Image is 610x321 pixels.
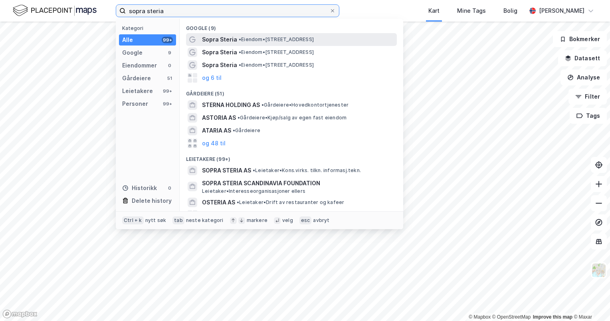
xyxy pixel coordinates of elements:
[166,62,173,69] div: 0
[122,35,133,45] div: Alle
[122,48,143,57] div: Google
[2,309,38,319] a: Mapbox homepage
[238,115,240,121] span: •
[202,113,236,123] span: ASTORIA AS
[122,86,153,96] div: Leietakere
[238,115,347,121] span: Gårdeiere • Kjøp/salg av egen fast eiendom
[122,25,176,31] div: Kategori
[313,217,329,224] div: avbryt
[202,126,231,135] span: ATARIA AS
[186,217,224,224] div: neste kategori
[553,31,607,47] button: Bokmerker
[202,35,237,44] span: Sopra Steria
[122,183,157,193] div: Historikk
[122,61,157,70] div: Eiendommer
[261,102,264,108] span: •
[132,196,172,206] div: Delete history
[233,127,235,133] span: •
[503,6,517,16] div: Bolig
[457,6,486,16] div: Mine Tags
[166,185,173,191] div: 0
[239,36,241,42] span: •
[299,216,312,224] div: esc
[162,88,173,94] div: 99+
[202,60,237,70] span: Sopra Steria
[122,73,151,83] div: Gårdeiere
[492,314,531,320] a: OpenStreetMap
[202,166,251,175] span: SOPRA STERIA AS
[469,314,491,320] a: Mapbox
[239,49,314,55] span: Eiendom • [STREET_ADDRESS]
[126,5,329,17] input: Søk på adresse, matrikkel, gårdeiere, leietakere eller personer
[166,75,173,81] div: 51
[539,6,584,16] div: [PERSON_NAME]
[560,69,607,85] button: Analyse
[282,217,293,224] div: velg
[237,199,239,205] span: •
[162,101,173,107] div: 99+
[591,263,606,278] img: Z
[239,62,241,68] span: •
[202,210,225,220] button: og 96 til
[247,217,267,224] div: markere
[13,4,97,18] img: logo.f888ab2527a4732fd821a326f86c7f29.svg
[233,127,260,134] span: Gårdeiere
[180,150,403,164] div: Leietakere (99+)
[172,216,184,224] div: tab
[239,36,314,43] span: Eiendom • [STREET_ADDRESS]
[202,188,305,194] span: Leietaker • Interesseorganisasjoner ellers
[568,89,607,105] button: Filter
[533,314,572,320] a: Improve this map
[145,217,166,224] div: nytt søk
[428,6,440,16] div: Kart
[180,19,403,33] div: Google (9)
[166,50,173,56] div: 9
[202,73,222,83] button: og 6 til
[261,102,349,108] span: Gårdeiere • Hovedkontortjenester
[202,100,260,110] span: STERNA HOLDING AS
[570,283,610,321] div: Kontrollprogram for chat
[202,198,235,207] span: OSTERIA AS
[202,48,237,57] span: Sopra Steria
[239,62,314,68] span: Eiendom • [STREET_ADDRESS]
[202,139,226,148] button: og 48 til
[122,216,144,224] div: Ctrl + k
[253,167,361,174] span: Leietaker • Kons.virks. tilkn. informasj.tekn.
[122,99,148,109] div: Personer
[558,50,607,66] button: Datasett
[180,84,403,99] div: Gårdeiere (51)
[570,108,607,124] button: Tags
[202,178,394,188] span: SOPRA STERIA SCANDINAVIA FOUNDATION
[570,283,610,321] iframe: Chat Widget
[237,199,344,206] span: Leietaker • Drift av restauranter og kafeer
[239,49,241,55] span: •
[162,37,173,43] div: 99+
[253,167,255,173] span: •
